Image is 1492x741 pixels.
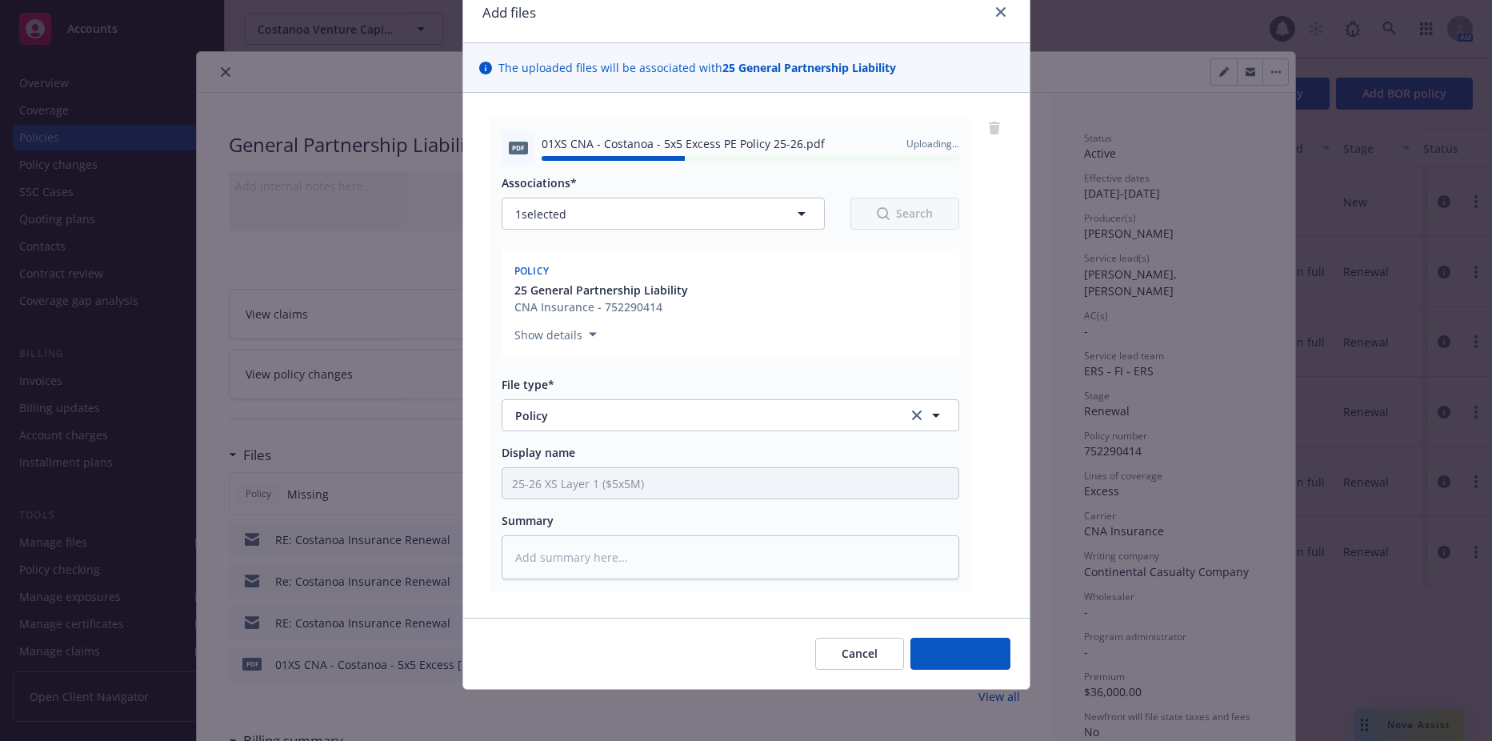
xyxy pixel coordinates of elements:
button: Add files [910,638,1010,670]
span: Summary [502,513,554,528]
span: Cancel [842,646,878,661]
span: Add files [937,646,984,661]
button: Cancel [815,638,904,670]
input: Add display name here... [502,468,958,499]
